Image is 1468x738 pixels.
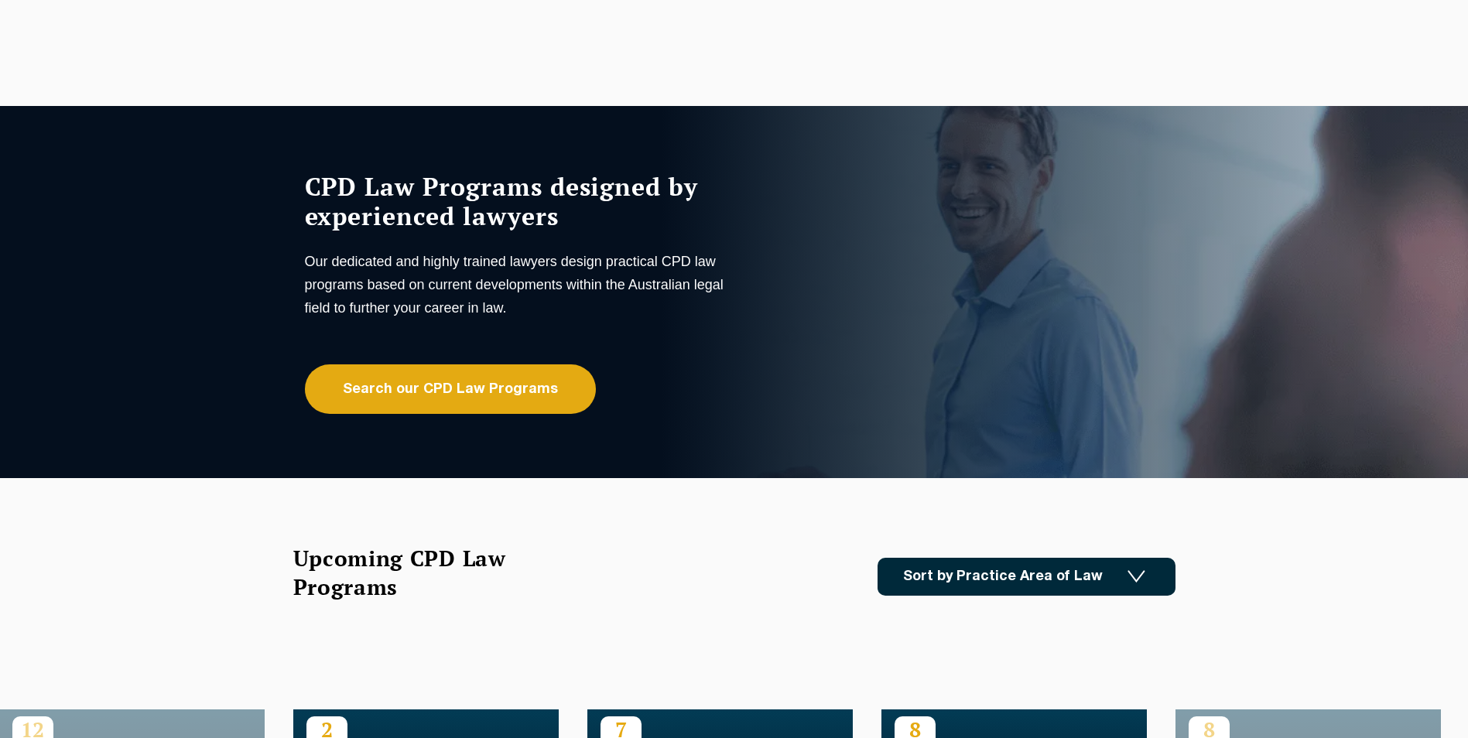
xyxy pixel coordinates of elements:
h1: CPD Law Programs designed by experienced lawyers [305,172,731,231]
img: Icon [1128,570,1145,583]
a: Search our CPD Law Programs [305,364,596,414]
h2: Upcoming CPD Law Programs [293,544,545,601]
p: Our dedicated and highly trained lawyers design practical CPD law programs based on current devel... [305,250,731,319]
a: Sort by Practice Area of Law [878,558,1175,596]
